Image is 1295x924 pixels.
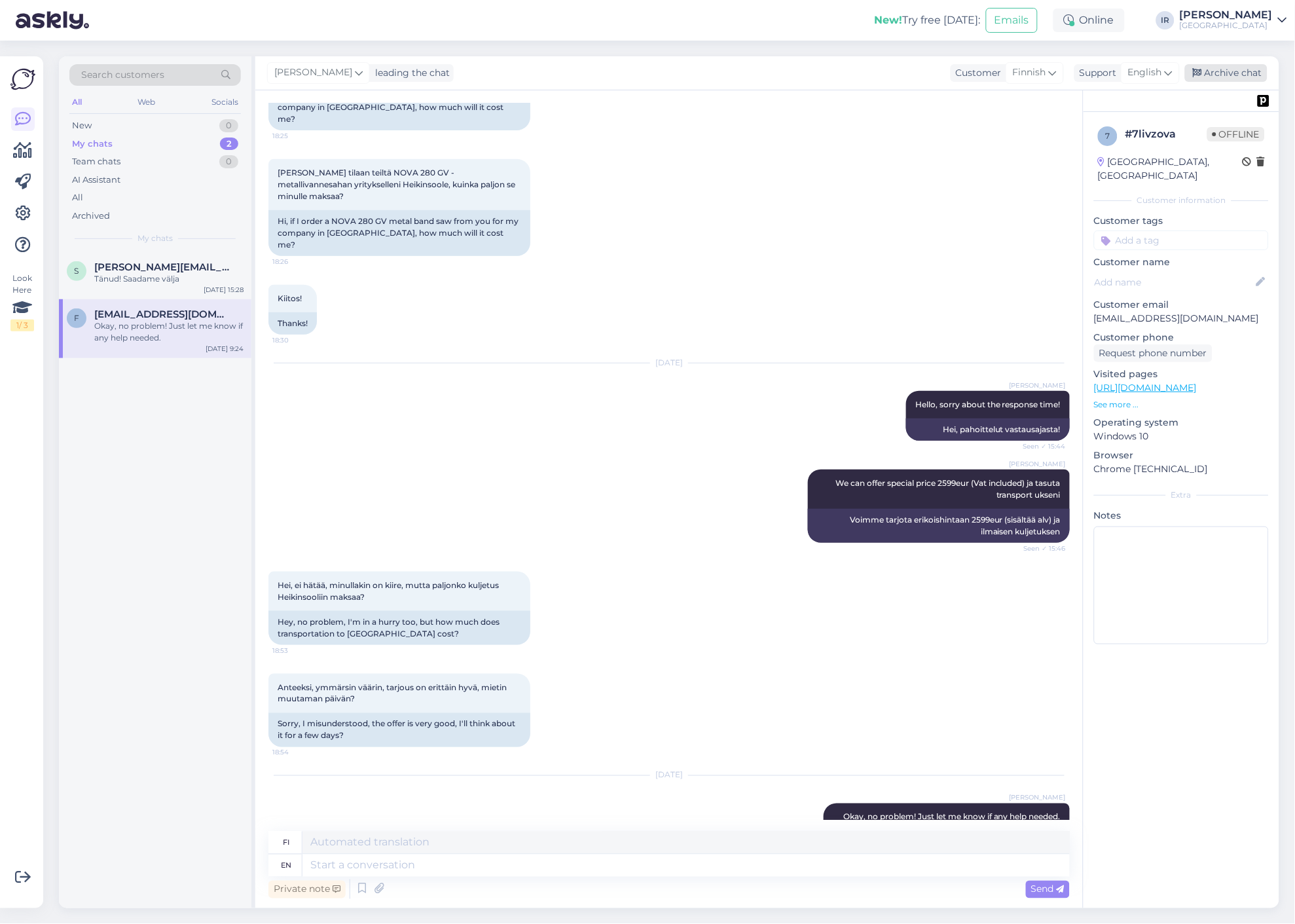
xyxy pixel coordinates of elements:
span: Send [1031,883,1065,895]
div: [DATE] [268,357,1070,369]
span: [PERSON_NAME] [1010,793,1066,803]
input: Add a tag [1094,231,1269,250]
img: pd [1258,95,1269,107]
div: [DATE] [268,769,1070,781]
p: Customer tags [1094,214,1269,228]
div: Team chats [72,155,120,168]
div: Customer [951,66,1002,80]
span: f [74,313,79,323]
span: 7 [1106,131,1110,141]
div: fi [283,832,290,854]
div: 1 / 3 [10,320,34,331]
span: [PERSON_NAME] [274,65,352,80]
div: AI Assistant [72,174,120,187]
div: IR [1156,11,1175,29]
p: Windows 10 [1094,430,1269,443]
span: Offline [1207,127,1265,141]
p: Visited pages [1094,367,1269,381]
img: Askly Logo [10,67,35,92]
span: Search customers [81,68,164,82]
div: Sorry, I misunderstood, the offer is very good, I'll think about it for a few days? [268,713,530,747]
span: Finnish [1013,65,1046,80]
span: 18:25 [272,131,321,141]
a: [PERSON_NAME][GEOGRAPHIC_DATA] [1180,10,1287,31]
span: Okay, no problem! Just let me know if any help needed. [843,812,1061,822]
div: Request phone number [1094,344,1213,362]
span: We can offer special price 2599eur (Vat included) ja tasuta transport ukseni [835,478,1063,500]
div: # 7livzova [1125,126,1207,142]
div: All [69,94,84,111]
div: Web [136,94,158,111]
span: s [75,266,79,276]
div: Hi, if I order a NOVA 280 GV metal band saw from you for my company in [GEOGRAPHIC_DATA], how muc... [268,210,530,256]
p: Customer email [1094,298,1269,312]
a: [URL][DOMAIN_NAME] [1094,382,1197,394]
div: 0 [219,119,238,132]
span: 18:30 [272,335,321,345]
span: 18:26 [272,257,321,267]
span: [PERSON_NAME] [1010,380,1066,390]
div: All [72,191,83,204]
span: Kiitos! [278,293,302,303]
div: Hi, if I order a NOVA 280 GV metal band saw from you for my company in [GEOGRAPHIC_DATA], how muc... [268,84,530,130]
div: Archive chat [1185,64,1268,82]
div: Customer information [1094,194,1269,206]
p: Customer phone [1094,331,1269,344]
div: leading the chat [370,66,450,80]
p: See more ... [1094,399,1269,411]
span: 18:54 [272,748,321,758]
div: Voimme tarjota erikoishintaan 2599eur (sisältää alv) ja ilmaisen kuljetuksen [808,509,1070,543]
div: Socials [209,94,241,111]
span: Hello, sorry about the response time! [915,399,1061,409]
div: Private note [268,881,346,898]
div: [PERSON_NAME] [1180,10,1273,20]
p: Customer name [1094,255,1269,269]
div: Extra [1094,489,1269,501]
span: English [1128,65,1162,80]
p: Browser [1094,449,1269,462]
span: sergey.makaryan@axs.eu [94,261,230,273]
div: Archived [72,210,110,223]
div: 0 [219,155,238,168]
div: [GEOGRAPHIC_DATA] [1180,20,1273,31]
div: Support [1074,66,1117,80]
span: fortevar@gmail.com [94,308,230,320]
input: Add name [1095,275,1254,289]
div: My chats [72,138,113,151]
b: New! [875,14,903,26]
span: [PERSON_NAME] [1010,459,1066,469]
span: Hei, ei hätää, minullakin on kiire, mutta paljonko kuljetus Heikinsooliin maksaa? [278,580,501,602]
div: [GEOGRAPHIC_DATA], [GEOGRAPHIC_DATA] [1098,155,1243,183]
div: [DATE] 9:24 [206,344,244,354]
div: Tänud! Saadame välja [94,273,244,285]
div: New [72,119,92,132]
div: [DATE] 15:28 [204,285,244,295]
p: Notes [1094,509,1269,523]
p: [EMAIL_ADDRESS][DOMAIN_NAME] [1094,312,1269,325]
span: 18:53 [272,646,321,656]
p: Operating system [1094,416,1269,430]
div: Thanks! [268,312,317,335]
span: Seen ✓ 15:44 [1017,441,1066,451]
div: Try free [DATE]: [875,12,981,28]
span: Seen ✓ 15:46 [1017,544,1066,553]
span: [PERSON_NAME] tilaan teiltä NOVA 280 GV -metallivannesahan yritykselleni Heikinsoole, kuinka palj... [278,168,517,201]
div: 2 [220,138,238,151]
span: Anteeksi, ymmärsin väärin, tarjous on erittäin hyvä, mietin muutaman päivän? [278,682,509,704]
div: Okay, no problem! Just let me know if any help needed. [94,320,244,344]
div: Hey, no problem, I'm in a hurry too, but how much does transportation to [GEOGRAPHIC_DATA] cost? [268,611,530,645]
div: en [282,855,292,877]
div: Online [1053,9,1125,32]
span: My chats [137,232,173,244]
div: Hei, pahoittelut vastausajasta! [906,418,1070,441]
p: Chrome [TECHNICAL_ID] [1094,462,1269,476]
button: Emails [986,8,1038,33]
div: Look Here [10,272,34,331]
